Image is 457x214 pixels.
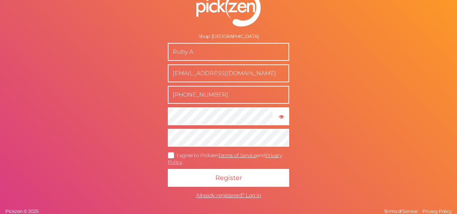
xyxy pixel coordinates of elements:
span: Already registered? Log in [196,192,261,199]
input: Phone [168,86,289,104]
span: Terms of Service [384,208,418,214]
a: Terms of Service [382,208,420,214]
a: Terms of Service [218,152,256,159]
span: Privacy Policy [422,208,452,214]
input: Business e-mail [168,64,289,82]
a: Pickzen © 2025 [4,208,40,214]
div: Shop: [GEOGRAPHIC_DATA] [168,34,289,39]
a: Privacy Policy [421,208,453,214]
input: Name [168,43,289,61]
span: I agree to Pickzen and . [168,152,282,165]
button: Register [168,169,289,187]
span: Register [215,174,242,182]
a: Privacy Policy [168,152,282,165]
